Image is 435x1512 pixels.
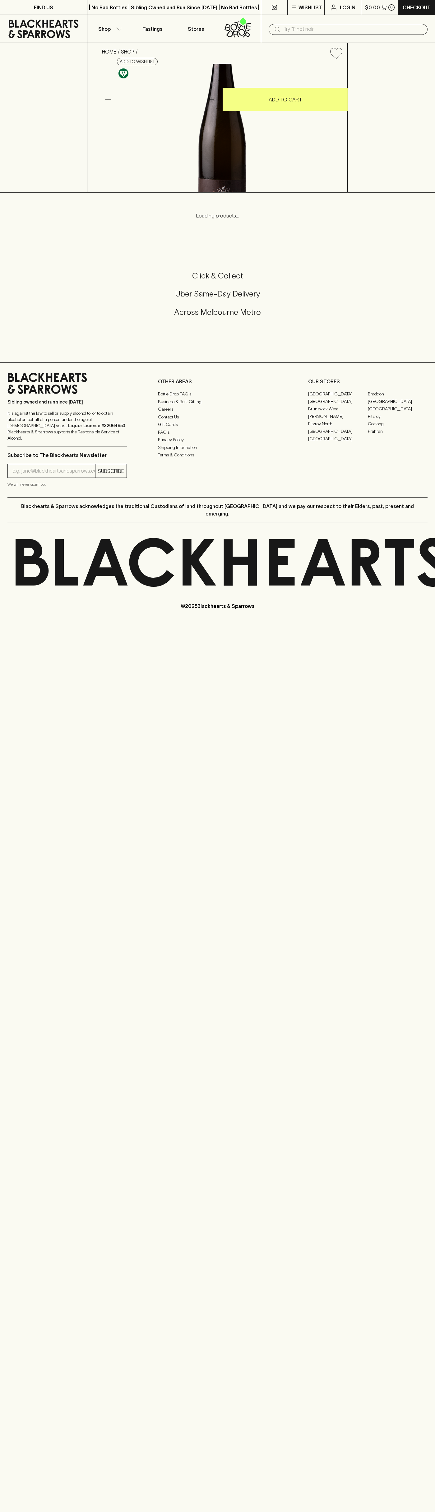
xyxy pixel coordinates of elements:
[158,406,277,413] a: Careers
[158,444,277,451] a: Shipping Information
[7,289,428,299] h5: Uber Same-Day Delivery
[158,421,277,428] a: Gift Cards
[188,25,204,33] p: Stores
[308,398,368,405] a: [GEOGRAPHIC_DATA]
[97,64,347,192] img: 38566.png
[118,68,128,78] img: Vegan
[117,67,130,80] a: Made without the use of any animal products.
[174,15,218,43] a: Stores
[121,49,134,54] a: SHOP
[12,466,95,476] input: e.g. jane@blackheartsandsparrows.com.au
[284,24,423,34] input: Try "Pinot noir"
[368,420,428,427] a: Geelong
[158,390,277,398] a: Bottle Drop FAQ's
[7,246,428,350] div: Call to action block
[308,413,368,420] a: [PERSON_NAME]
[390,6,393,9] p: 0
[98,467,124,475] p: SUBSCRIBE
[328,45,345,61] button: Add to wishlist
[158,378,277,385] p: OTHER AREAS
[158,436,277,444] a: Privacy Policy
[308,427,368,435] a: [GEOGRAPHIC_DATA]
[7,307,428,317] h5: Across Melbourne Metro
[87,15,131,43] button: Shop
[7,481,127,488] p: We will never spam you
[298,4,322,11] p: Wishlist
[12,502,423,517] p: Blackhearts & Sparrows acknowledges the traditional Custodians of land throughout [GEOGRAPHIC_DAT...
[98,25,111,33] p: Shop
[131,15,174,43] a: Tastings
[7,271,428,281] h5: Click & Collect
[158,398,277,405] a: Business & Bulk Gifting
[308,435,368,442] a: [GEOGRAPHIC_DATA]
[368,398,428,405] a: [GEOGRAPHIC_DATA]
[308,378,428,385] p: OUR STORES
[6,212,429,219] p: Loading products...
[368,413,428,420] a: Fitzroy
[308,420,368,427] a: Fitzroy North
[365,4,380,11] p: $0.00
[7,451,127,459] p: Subscribe to The Blackhearts Newsletter
[269,96,302,103] p: ADD TO CART
[368,405,428,413] a: [GEOGRAPHIC_DATA]
[142,25,162,33] p: Tastings
[34,4,53,11] p: FIND US
[308,390,368,398] a: [GEOGRAPHIC_DATA]
[308,405,368,413] a: Brunswick West
[158,413,277,421] a: Contact Us
[158,428,277,436] a: FAQ's
[368,390,428,398] a: Braddon
[102,49,116,54] a: HOME
[223,88,348,111] button: ADD TO CART
[68,423,125,428] strong: Liquor License #32064953
[340,4,355,11] p: Login
[7,410,127,441] p: It is against the law to sell or supply alcohol to, or to obtain alcohol on behalf of a person un...
[368,427,428,435] a: Prahran
[117,58,158,65] button: Add to wishlist
[95,464,127,478] button: SUBSCRIBE
[7,399,127,405] p: Sibling owned and run since [DATE]
[158,451,277,459] a: Terms & Conditions
[403,4,431,11] p: Checkout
